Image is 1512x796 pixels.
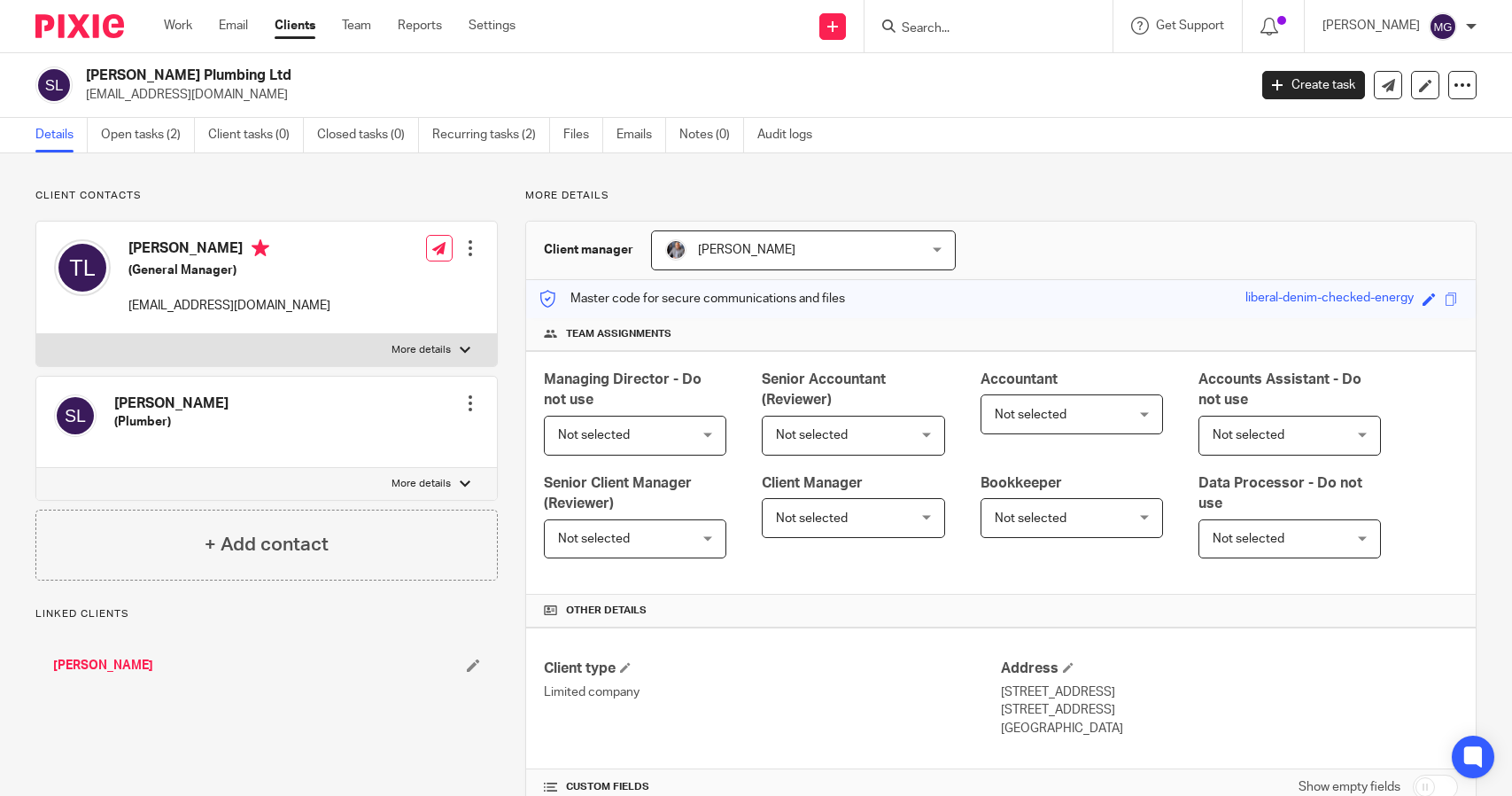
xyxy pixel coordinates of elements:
span: Other details [566,604,647,618]
p: [EMAIL_ADDRESS][DOMAIN_NAME] [128,297,330,315]
img: svg%3E [54,394,97,437]
span: Get Support [1156,20,1224,32]
p: More details [392,343,451,357]
span: Not selected [558,533,630,545]
h4: + Add contact [205,531,329,558]
h5: (Plumber) [114,413,229,431]
span: Accountant [981,372,1058,386]
a: Details [35,118,88,152]
span: Senior Client Manager (Reviewer) [544,476,692,511]
span: Accounts Assistant - Do not use [1198,372,1361,407]
p: Limited company [544,683,1001,701]
p: [STREET_ADDRESS] [1001,701,1458,719]
span: Not selected [1213,429,1284,441]
img: Pixie [35,14,124,38]
h3: Client manager [544,241,633,259]
a: Open tasks (2) [101,118,195,152]
a: Recurring tasks (2) [432,118,550,152]
img: svg%3E [1429,12,1457,41]
h2: [PERSON_NAME] Plumbing Ltd [86,66,1005,85]
span: Team assignments [566,327,671,341]
a: Emails [616,118,666,152]
h4: CUSTOM FIELDS [544,780,1001,794]
span: Not selected [558,429,630,441]
i: Primary [252,239,269,257]
p: [PERSON_NAME] [1322,17,1420,35]
h5: (General Manager) [128,261,330,279]
p: Linked clients [35,607,498,621]
a: Clients [275,17,315,35]
a: Client tasks (0) [208,118,304,152]
span: [PERSON_NAME] [698,244,795,256]
p: More details [525,189,1477,203]
p: [GEOGRAPHIC_DATA] [1001,720,1458,737]
span: Not selected [1213,533,1284,545]
span: Not selected [995,409,1066,421]
p: More details [392,477,451,491]
p: [STREET_ADDRESS] [1001,683,1458,701]
img: -%20%20-%20studio@ingrained.co.uk%20for%20%20-20220223%20at%20101413%20-%201W1A2026.jpg [665,239,686,261]
h4: [PERSON_NAME] [128,239,330,261]
span: Managing Director - Do not use [544,372,702,407]
a: Email [219,17,248,35]
img: svg%3E [35,66,73,104]
div: liberal-denim-checked-energy [1245,289,1414,309]
h4: [PERSON_NAME] [114,394,229,413]
a: Work [164,17,192,35]
h4: Address [1001,659,1458,678]
p: Client contacts [35,189,498,203]
a: Team [342,17,371,35]
span: Bookkeeper [981,476,1062,490]
span: Not selected [776,512,848,525]
p: [EMAIL_ADDRESS][DOMAIN_NAME] [86,86,1236,104]
span: Not selected [995,512,1066,525]
label: Show empty fields [1299,778,1400,796]
a: Reports [398,17,442,35]
a: Files [563,118,603,152]
span: Data Processor - Do not use [1198,476,1362,511]
span: Senior Accountant (Reviewer) [762,372,886,407]
a: Create task [1262,71,1365,99]
span: Client Manager [762,476,863,490]
input: Search [900,21,1059,37]
img: svg%3E [54,239,111,296]
a: [PERSON_NAME] [53,657,153,675]
a: Audit logs [757,118,826,152]
h4: Client type [544,659,1001,678]
a: Notes (0) [679,118,744,152]
p: Master code for secure communications and files [539,290,845,308]
a: Closed tasks (0) [317,118,419,152]
a: Settings [469,17,516,35]
span: Not selected [776,429,848,441]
